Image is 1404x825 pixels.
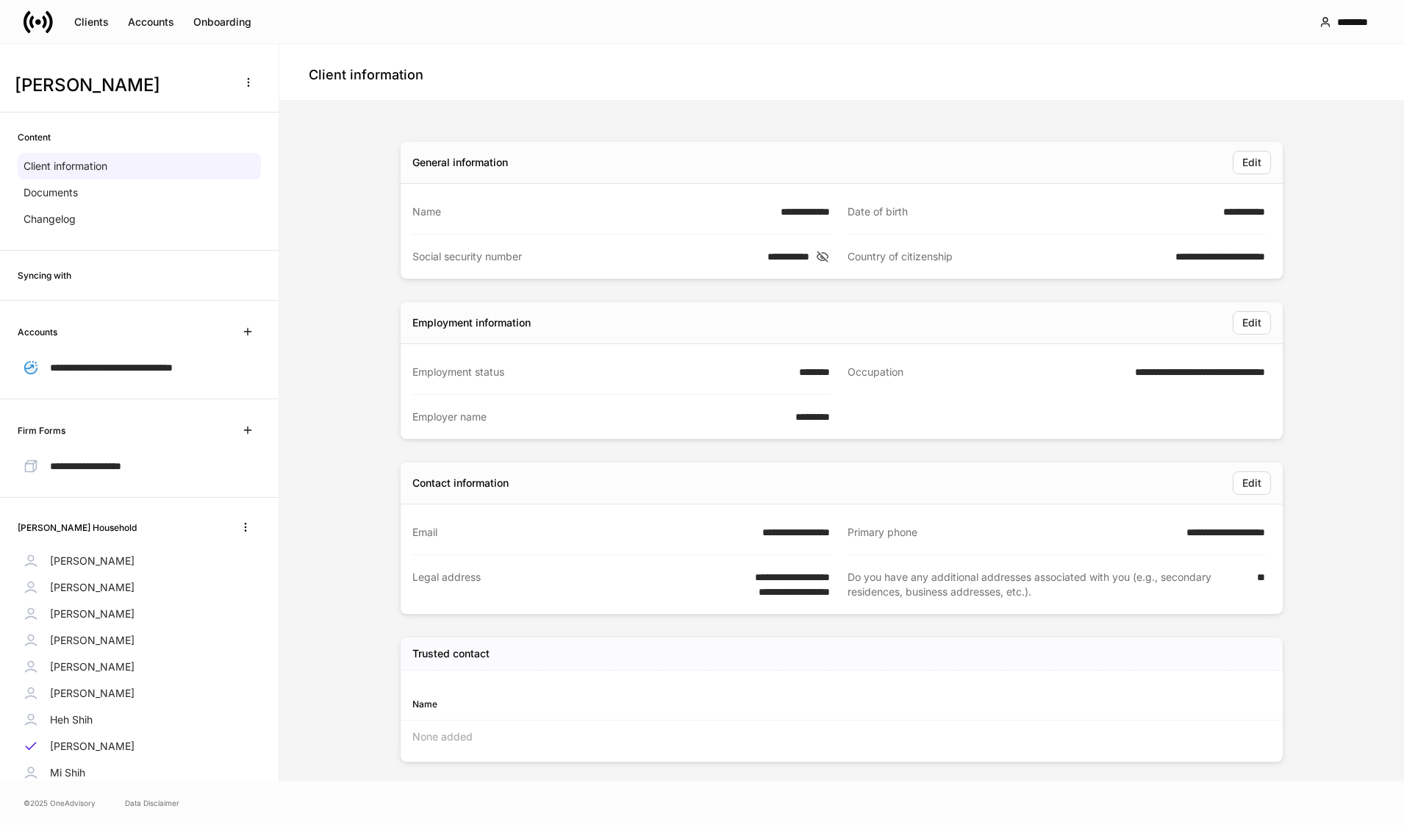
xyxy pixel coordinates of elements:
[50,686,135,701] p: [PERSON_NAME]
[50,765,85,780] p: Mi Shih
[848,570,1248,599] div: Do you have any additional addresses associated with you (e.g., secondary residences, business ad...
[1242,478,1261,488] div: Edit
[412,570,746,599] div: Legal address
[18,574,261,601] a: [PERSON_NAME]
[50,554,135,568] p: [PERSON_NAME]
[118,10,184,34] button: Accounts
[401,721,1283,753] div: None added
[125,797,179,809] a: Data Disclaimer
[18,760,261,786] a: Mi Shih
[24,159,107,174] p: Client information
[1233,151,1271,174] button: Edit
[412,410,787,424] div: Employer name
[848,525,1178,540] div: Primary phone
[848,249,1167,264] div: Country of citizenship
[18,733,261,760] a: [PERSON_NAME]
[50,607,135,621] p: [PERSON_NAME]
[18,153,261,179] a: Client information
[18,179,261,206] a: Documents
[309,66,423,84] h4: Client information
[50,580,135,595] p: [PERSON_NAME]
[18,654,261,680] a: [PERSON_NAME]
[18,627,261,654] a: [PERSON_NAME]
[18,130,51,144] h6: Content
[412,315,531,330] div: Employment information
[18,521,137,535] h6: [PERSON_NAME] Household
[18,206,261,232] a: Changelog
[412,249,759,264] div: Social security number
[1242,157,1261,168] div: Edit
[74,17,109,27] div: Clients
[18,601,261,627] a: [PERSON_NAME]
[18,680,261,707] a: [PERSON_NAME]
[412,525,753,540] div: Email
[848,204,1214,219] div: Date of birth
[24,212,76,226] p: Changelog
[1233,471,1271,495] button: Edit
[18,424,65,438] h6: Firm Forms
[848,365,1126,380] div: Occupation
[412,476,509,490] div: Contact information
[193,17,251,27] div: Onboarding
[18,325,57,339] h6: Accounts
[50,712,93,727] p: Heh Shih
[184,10,261,34] button: Onboarding
[1233,311,1271,335] button: Edit
[412,646,490,661] h5: Trusted contact
[412,155,508,170] div: General information
[412,204,772,219] div: Name
[412,697,842,711] div: Name
[24,185,78,200] p: Documents
[50,633,135,648] p: [PERSON_NAME]
[18,548,261,574] a: [PERSON_NAME]
[412,365,790,379] div: Employment status
[15,74,227,97] h3: [PERSON_NAME]
[18,268,71,282] h6: Syncing with
[65,10,118,34] button: Clients
[24,797,96,809] span: © 2025 OneAdvisory
[50,739,135,754] p: [PERSON_NAME]
[1242,318,1261,328] div: Edit
[18,707,261,733] a: Heh Shih
[128,17,174,27] div: Accounts
[50,660,135,674] p: [PERSON_NAME]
